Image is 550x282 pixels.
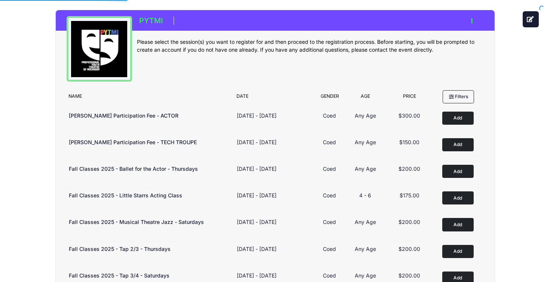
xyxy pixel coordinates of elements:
[399,139,419,145] span: $150.00
[65,93,233,103] div: Name
[323,246,336,252] span: Coed
[398,272,420,279] span: $200.00
[442,245,474,258] button: Add
[359,192,371,198] span: 4 - 6
[355,219,376,225] span: Any Age
[71,21,127,77] img: logo
[69,272,169,279] span: Fall Classes 2025 - Tap 3/4 - Saturdays
[400,192,419,198] span: $175.00
[237,218,276,226] div: [DATE] - [DATE]
[442,218,474,231] button: Add
[355,166,376,172] span: Any Age
[323,192,336,198] span: Coed
[237,191,276,199] div: [DATE] - [DATE]
[69,139,197,145] span: [PERSON_NAME] Participation Fee - TECH TROUPE
[233,93,313,103] div: Date
[442,112,474,125] button: Add
[137,38,484,54] div: Please select the session(s) you want to register for and then proceed to the registration proces...
[137,14,165,27] h1: PYTMI
[355,246,376,252] span: Any Age
[237,245,276,253] div: [DATE] - [DATE]
[323,272,336,279] span: Coed
[384,93,435,103] div: Price
[323,166,336,172] span: Coed
[398,166,420,172] span: $200.00
[355,112,376,119] span: Any Age
[355,139,376,145] span: Any Age
[323,219,336,225] span: Coed
[69,219,204,225] span: Fall Classes 2025 - Musical Theatre Jazz - Saturdays
[69,246,171,252] span: Fall Classes 2025 - Tap 2/3 - Thursdays
[398,246,420,252] span: $200.00
[69,166,198,172] span: Fall Classes 2025 - Ballet for the Actor - Thursdays
[237,112,276,119] div: [DATE] - [DATE]
[442,191,474,204] button: Add
[237,272,276,279] div: [DATE] - [DATE]
[313,93,346,103] div: Gender
[69,112,178,119] span: [PERSON_NAME] Participation Fee - ACTOR
[346,93,384,103] div: Age
[398,219,420,225] span: $200.00
[443,90,474,103] button: Filters
[237,165,276,173] div: [DATE] - [DATE]
[237,138,276,146] div: [DATE] - [DATE]
[398,112,420,119] span: $300.00
[442,165,474,178] button: Add
[323,112,336,119] span: Coed
[69,192,182,198] span: Fall Classes 2025 - Little Starrs Acting Class
[355,272,376,279] span: Any Age
[442,138,474,151] button: Add
[323,139,336,145] span: Coed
